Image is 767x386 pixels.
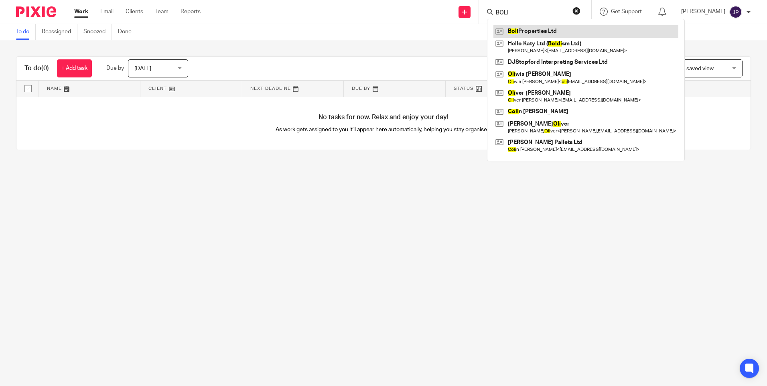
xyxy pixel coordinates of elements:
input: Search [495,10,567,17]
span: Get Support [611,9,642,14]
button: Clear [572,7,580,15]
span: [DATE] [134,66,151,71]
a: Snoozed [83,24,112,40]
p: Due by [106,64,124,72]
span: Select saved view [669,66,714,71]
p: [PERSON_NAME] [681,8,725,16]
a: + Add task [57,59,92,77]
a: Email [100,8,114,16]
img: Pixie [16,6,56,17]
p: As work gets assigned to you it'll appear here automatically, helping you stay organised. [200,126,567,134]
a: To do [16,24,36,40]
a: Reassigned [42,24,77,40]
h4: No tasks for now. Relax and enjoy your day! [16,113,751,122]
h1: To do [24,64,49,73]
a: Work [74,8,88,16]
a: Team [155,8,168,16]
a: Reports [181,8,201,16]
a: Done [118,24,138,40]
span: (0) [41,65,49,71]
a: Clients [126,8,143,16]
img: svg%3E [729,6,742,18]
